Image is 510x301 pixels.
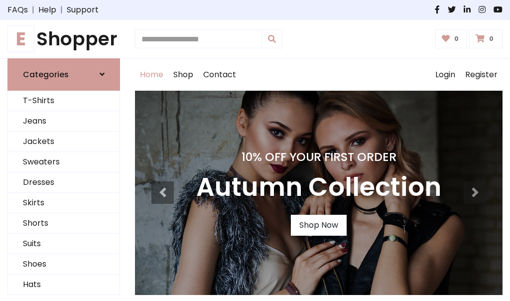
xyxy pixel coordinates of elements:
[460,59,503,91] a: Register
[291,215,347,236] a: Shop Now
[38,4,56,16] a: Help
[67,4,99,16] a: Support
[7,58,120,91] a: Categories
[8,213,120,234] a: Shorts
[168,59,198,91] a: Shop
[8,172,120,193] a: Dresses
[435,29,468,48] a: 0
[8,111,120,132] a: Jeans
[8,254,120,275] a: Shoes
[28,4,38,16] span: |
[7,4,28,16] a: FAQs
[198,59,241,91] a: Contact
[8,234,120,254] a: Suits
[196,172,441,203] h3: Autumn Collection
[430,59,460,91] a: Login
[7,28,120,50] h1: Shopper
[487,34,496,43] span: 0
[452,34,461,43] span: 0
[8,152,120,172] a: Sweaters
[7,28,120,50] a: EShopper
[196,150,441,164] h4: 10% Off Your First Order
[8,193,120,213] a: Skirts
[135,59,168,91] a: Home
[7,25,34,52] span: E
[8,132,120,152] a: Jackets
[469,29,503,48] a: 0
[8,275,120,295] a: Hats
[8,91,120,111] a: T-Shirts
[23,70,69,79] h6: Categories
[56,4,67,16] span: |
